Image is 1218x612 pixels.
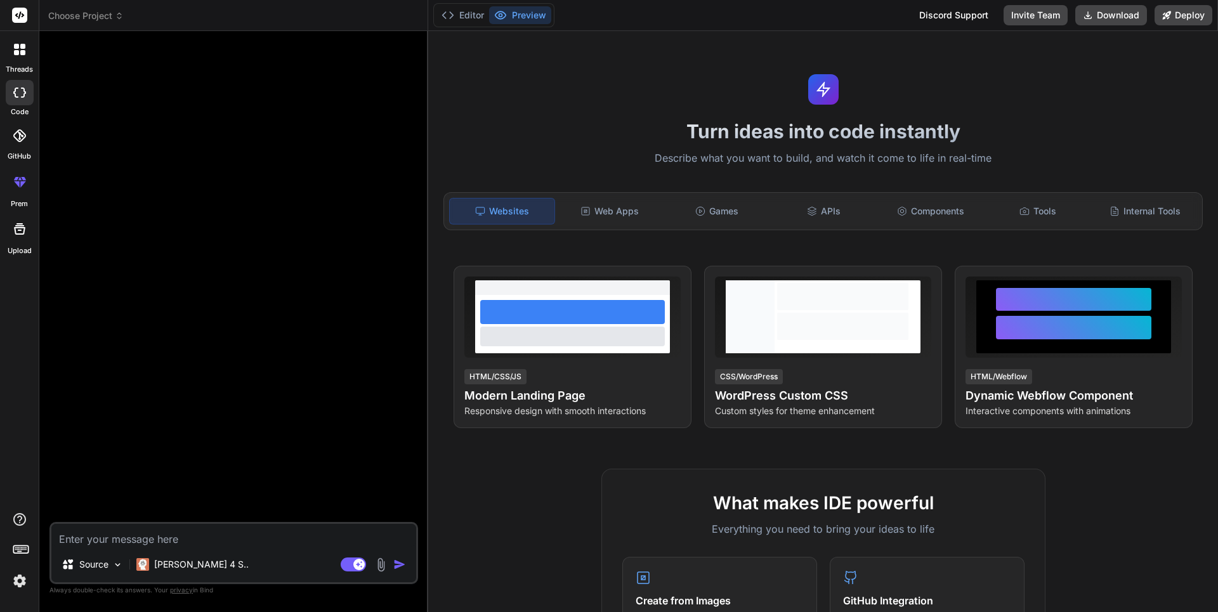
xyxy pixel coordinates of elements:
[393,558,406,571] img: icon
[843,593,1011,608] h4: GitHub Integration
[966,369,1032,384] div: HTML/Webflow
[464,387,681,405] h4: Modern Landing Page
[986,198,1090,225] div: Tools
[449,198,555,225] div: Websites
[11,107,29,117] label: code
[715,369,783,384] div: CSS/WordPress
[11,199,28,209] label: prem
[48,10,124,22] span: Choose Project
[136,558,149,571] img: Claude 4 Sonnet
[8,151,31,162] label: GitHub
[558,198,662,225] div: Web Apps
[966,405,1182,417] p: Interactive components with animations
[715,387,931,405] h4: WordPress Custom CSS
[154,558,249,571] p: [PERSON_NAME] 4 S..
[374,557,388,572] img: attachment
[8,245,32,256] label: Upload
[771,198,876,225] div: APIs
[6,64,33,75] label: threads
[170,586,193,594] span: privacy
[9,570,30,592] img: settings
[622,521,1025,537] p: Everything you need to bring your ideas to life
[879,198,983,225] div: Components
[436,150,1210,167] p: Describe what you want to build, and watch it come to life in real-time
[49,584,418,596] p: Always double-check its answers. Your in Bind
[1075,5,1147,25] button: Download
[1092,198,1197,225] div: Internal Tools
[622,490,1025,516] h2: What makes IDE powerful
[1155,5,1212,25] button: Deploy
[665,198,769,225] div: Games
[79,558,108,571] p: Source
[1004,5,1068,25] button: Invite Team
[715,405,931,417] p: Custom styles for theme enhancement
[436,120,1210,143] h1: Turn ideas into code instantly
[464,369,527,384] div: HTML/CSS/JS
[464,405,681,417] p: Responsive design with smooth interactions
[489,6,551,24] button: Preview
[436,6,489,24] button: Editor
[966,387,1182,405] h4: Dynamic Webflow Component
[912,5,996,25] div: Discord Support
[112,559,123,570] img: Pick Models
[636,593,804,608] h4: Create from Images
